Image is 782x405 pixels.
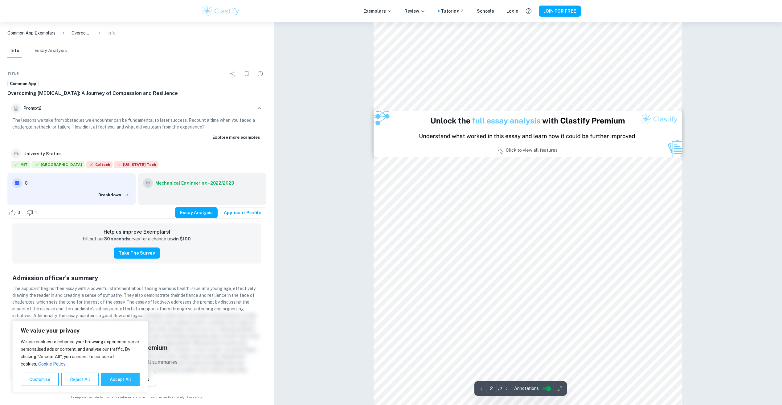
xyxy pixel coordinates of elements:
p: Fill out our survey for a chance to [83,236,191,243]
button: Accept All [101,373,140,386]
strong: win $100 [171,236,191,241]
h6: Help us improve Exemplars! [17,228,256,236]
img: Clastify logo [201,5,240,17]
span: Annotations [514,385,539,392]
button: Essay Analysis [35,44,67,58]
span: [US_STATE] Tech [114,161,158,168]
h6: C [25,180,131,186]
a: Mechanical Engineering - 2022/2023 [155,178,234,188]
a: Login [506,8,518,14]
span: Title [7,71,19,76]
span: The applicant begins their essay with a powerful statement about facing a serious health issue at... [12,286,256,318]
p: Review [404,8,425,14]
button: Reject All [61,373,99,386]
p: We value your privacy [21,327,140,334]
span: Example of past student work. For reference on structure and expectations only. Do not copy. [7,395,266,399]
a: Common App [7,80,39,88]
div: Dislike [25,208,40,218]
a: Schools [477,8,494,14]
h6: Mechanical Engineering - 2022/2023 [155,180,234,186]
p: Overcoming [MEDICAL_DATA]: A Journey of Compassion and Resilience [72,30,91,36]
h6: University Status [23,150,61,157]
button: Breakdown [97,190,131,200]
button: Prompt2 [7,100,266,117]
h5: Admission officer's summary [12,273,261,283]
p: Exemplars [363,8,392,14]
span: 1 [32,210,40,216]
button: Help and Feedback [523,6,534,16]
h6: Prompt 2 [23,105,254,112]
img: Ad [374,111,682,157]
p: Info [107,30,116,36]
div: Like [7,208,24,218]
div: Share [227,67,239,80]
div: Accepted: Stanford University [31,161,85,170]
button: Take the Survey [114,247,160,259]
div: Report issue [254,67,266,80]
span: Common App [8,81,38,87]
button: Explore more examples [211,133,261,142]
a: Applicant Profile [219,207,266,218]
button: Customise [21,373,59,386]
span: [GEOGRAPHIC_DATA] [31,161,85,168]
span: Caltech [86,161,113,168]
a: Common App Exemplars [7,30,55,36]
a: Tutoring [441,8,465,14]
div: We value your privacy [12,321,148,393]
span: MIT [11,161,30,168]
span: 3 [14,210,24,216]
h6: Overcoming [MEDICAL_DATA]: A Journey of Compassion and Resilience [7,90,266,97]
button: Info [7,44,22,58]
div: Accepted: Massachusetts Institute of Technology [11,161,30,170]
strong: 30 second [104,236,127,241]
p: We use cookies to enhance your browsing experience, serve personalised ads or content, and analys... [21,338,140,368]
a: Cookie Policy [38,361,66,367]
p: / 2 [498,385,502,392]
p: The lessons we take from obstacles we encounter can be fundamental to later success. Recount a ti... [12,117,261,130]
div: Rejected: Georgia Institute of Technology [114,161,158,170]
div: Rejected: California Institute of Technology [86,161,113,170]
div: Bookmark [240,67,253,80]
button: Essay Analysis [175,207,218,218]
button: JOIN FOR FREE [539,6,581,17]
